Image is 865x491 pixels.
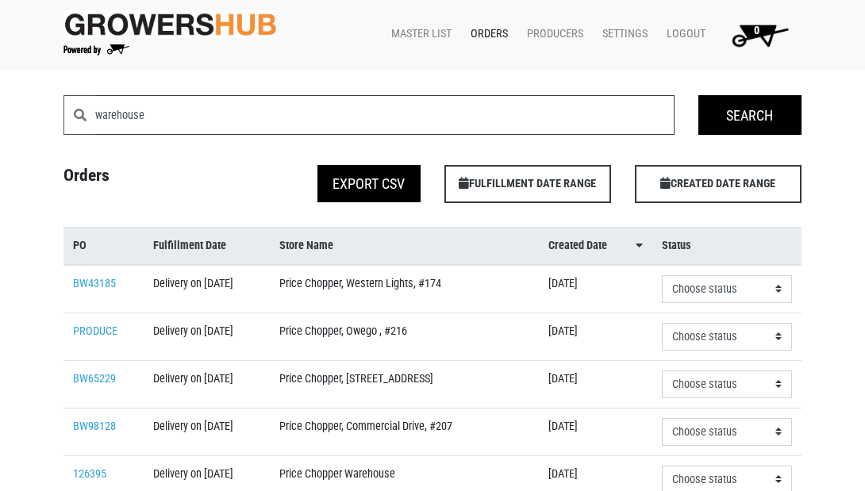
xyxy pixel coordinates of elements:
[73,420,116,433] a: BW98128
[63,10,277,38] img: original-fc7597fdc6adbb9d0e2ae620e786d1a2.jpg
[539,408,652,455] td: [DATE]
[590,19,654,49] a: Settings
[548,237,607,255] span: Created Date
[63,44,129,56] img: Powered by Big Wheelbarrow
[725,19,795,51] img: Cart
[539,360,652,408] td: [DATE]
[662,237,691,255] span: Status
[317,165,421,202] button: Export CSV
[73,324,117,338] a: PRODUCE
[754,24,759,37] span: 0
[635,165,802,203] span: CREATED DATE RANGE
[73,277,116,290] a: BW43185
[539,313,652,360] td: [DATE]
[270,265,540,313] td: Price Chopper, Western Lights, #174
[144,313,269,360] td: Delivery on [DATE]
[279,237,333,255] span: Store Name
[379,19,458,49] a: Master List
[270,360,540,408] td: Price Chopper, [STREET_ADDRESS]
[514,19,590,49] a: Producers
[73,372,116,386] a: BW65229
[444,165,611,203] span: FULFILLMENT DATE RANGE
[539,265,652,313] td: [DATE]
[654,19,712,49] a: Logout
[144,265,269,313] td: Delivery on [DATE]
[662,237,792,255] a: Status
[95,95,675,135] input: Search by P.O., Order Date, Fulfillment Date, or Buyer
[548,237,643,255] a: Created Date
[52,165,242,197] h4: Orders
[73,467,106,481] a: 126395
[279,237,530,255] a: Store Name
[458,19,514,49] a: Orders
[270,408,540,455] td: Price Chopper, Commercial Drive, #207
[712,19,802,51] a: 0
[270,313,540,360] td: Price Chopper, Owego , #216
[153,237,259,255] a: Fulfillment Date
[698,95,802,135] input: Search
[144,360,269,408] td: Delivery on [DATE]
[144,408,269,455] td: Delivery on [DATE]
[153,237,226,255] span: Fulfillment Date
[73,237,134,255] a: PO
[73,237,86,255] span: PO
